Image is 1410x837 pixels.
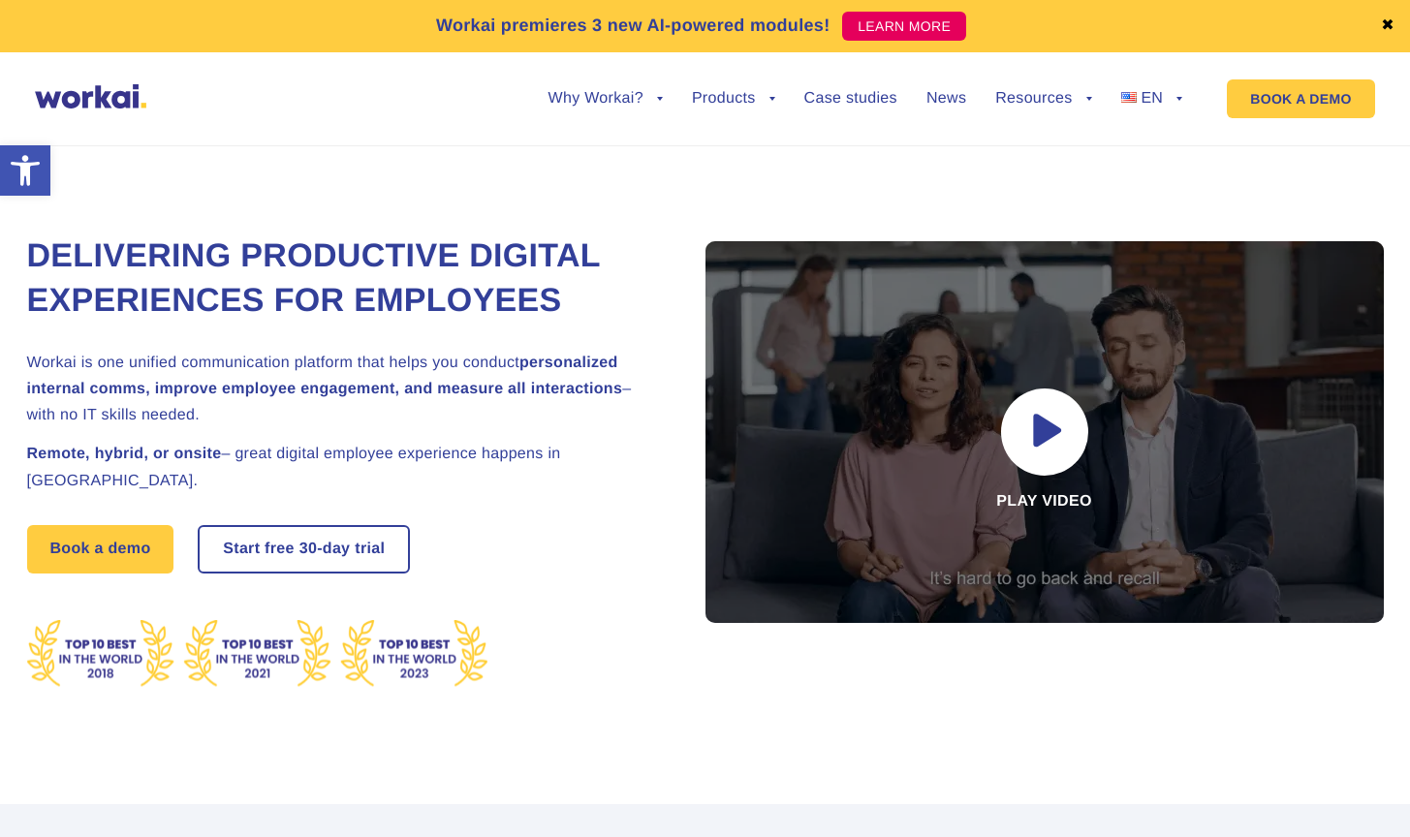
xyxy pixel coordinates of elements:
[27,525,174,573] a: Book a demo
[926,91,966,107] a: News
[1141,90,1163,107] span: EN
[692,91,775,107] a: Products
[27,441,657,493] h2: – great digital employee experience happens in [GEOGRAPHIC_DATA].
[842,12,966,41] a: LEARN MORE
[27,234,657,324] h1: Delivering Productive Digital Experiences for Employees
[200,527,408,572] a: Start free30-daytrial
[27,350,657,429] h2: Workai is one unified communication platform that helps you conduct – with no IT skills needed.
[705,241,1384,623] div: Play video
[436,13,830,39] p: Workai premieres 3 new AI-powered modules!
[804,91,897,107] a: Case studies
[27,446,222,462] strong: Remote, hybrid, or onsite
[1381,18,1394,34] a: ✖
[995,91,1091,107] a: Resources
[1227,79,1374,118] a: BOOK A DEMO
[548,91,663,107] a: Why Workai?
[299,542,351,557] i: 30-day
